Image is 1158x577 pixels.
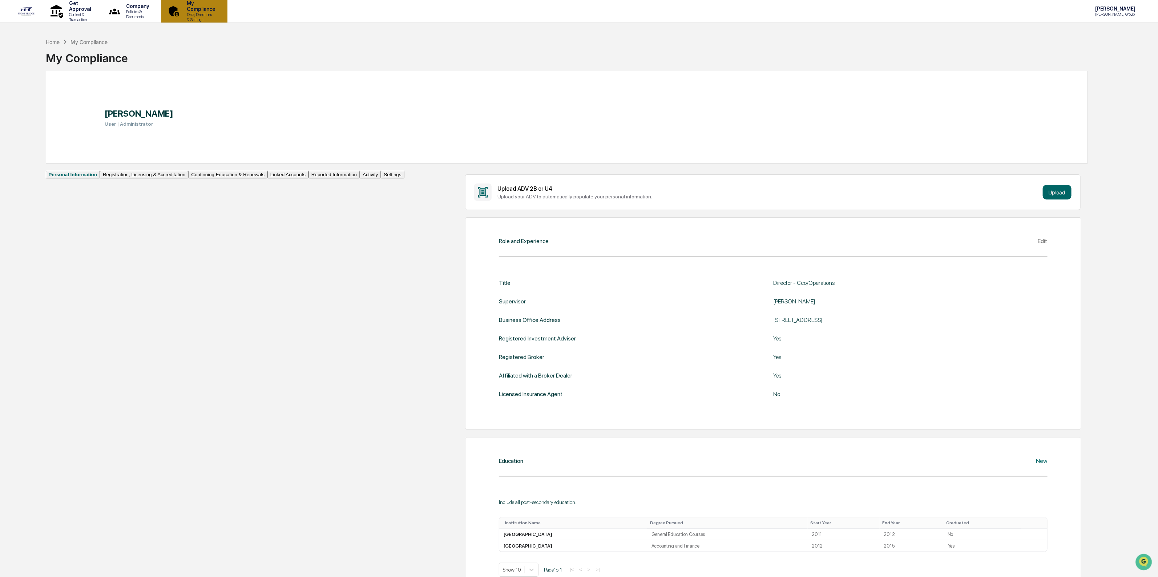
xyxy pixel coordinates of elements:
td: 2012 [808,540,880,552]
button: Upload [1043,185,1072,199]
span: Attestations [60,92,90,99]
button: > [585,566,593,573]
p: [PERSON_NAME] [1089,6,1139,12]
td: No [943,529,1021,540]
div: Registered Broker [499,354,544,360]
div: My Compliance [46,46,128,65]
div: We're available if you need us! [25,63,92,69]
img: logo [17,7,35,16]
button: Settings [381,171,404,178]
div: Toggle SortBy [811,520,877,525]
div: Upload your ADV to automatically populate your personal information. [497,194,1040,199]
div: Start new chat [25,56,119,63]
div: Affiliated with a Broker Dealer [499,372,572,379]
td: 2011 [808,529,880,540]
button: < [577,566,584,573]
div: Toggle SortBy [946,520,1018,525]
div: Edit [1038,238,1048,245]
button: Start new chat [124,58,132,66]
span: Page 1 of 1 [544,567,562,573]
a: 🗄️Attestations [50,89,93,102]
p: [PERSON_NAME] Group [1089,12,1139,17]
div: Director - Cco/Operations [773,279,955,286]
h1: [PERSON_NAME] [105,108,173,119]
td: 2012 [880,529,943,540]
div: Role and Experience [499,238,549,245]
div: No [773,391,955,398]
div: New [1036,457,1048,464]
button: >| [594,566,602,573]
h3: User | Administrator [105,121,173,127]
div: Toggle SortBy [650,520,805,525]
div: Education [499,457,523,464]
button: Linked Accounts [267,171,308,178]
div: 🖐️ [7,92,13,98]
a: 🖐️Preclearance [4,89,50,102]
a: 🔎Data Lookup [4,102,49,116]
p: How can we help? [7,15,132,27]
button: |< [568,566,576,573]
div: My Compliance [70,39,108,45]
p: Company [120,3,153,9]
div: Title [499,279,511,286]
p: Get Approval [63,0,94,12]
button: Registration, Licensing & Accreditation [100,171,188,178]
div: Yes [773,354,955,360]
div: Include all post-secondary education. [499,499,1048,505]
p: Data, Deadlines & Settings [181,12,219,22]
img: 1746055101610-c473b297-6a78-478c-a979-82029cc54cd1 [7,56,20,69]
td: Yes [943,540,1021,552]
div: [PERSON_NAME] [773,298,955,305]
div: Licensed Insurance Agent [499,391,562,398]
div: Registered Investment Adviser [499,335,576,342]
button: Continuing Education & Renewals [188,171,267,178]
p: Content & Transactions [63,12,94,22]
div: [STREET_ADDRESS] [773,316,955,323]
button: Reported Information [308,171,360,178]
div: Business Office Address [499,316,561,323]
button: Personal Information [46,171,100,178]
button: Activity [360,171,381,178]
div: Home [46,39,60,45]
div: Toggle SortBy [1027,520,1044,525]
p: My Compliance [181,0,219,12]
td: [GEOGRAPHIC_DATA] [499,540,647,552]
span: Pylon [72,123,88,129]
div: Yes [773,372,955,379]
span: Data Lookup [15,105,46,113]
div: Upload ADV 2B or U4 [497,185,1040,192]
div: Supervisor [499,298,526,305]
div: 🔎 [7,106,13,112]
div: Toggle SortBy [505,520,644,525]
td: Accounting and Finance [647,540,808,552]
span: Preclearance [15,92,47,99]
a: Powered byPylon [51,123,88,129]
div: 🗄️ [53,92,58,98]
td: General Education Courses [647,529,808,540]
p: Policies & Documents [120,9,153,19]
iframe: Open customer support [1135,553,1154,573]
td: [GEOGRAPHIC_DATA] [499,529,647,540]
div: Yes [773,335,955,342]
td: 2015 [880,540,943,552]
div: Toggle SortBy [883,520,940,525]
div: secondary tabs example [46,171,404,178]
